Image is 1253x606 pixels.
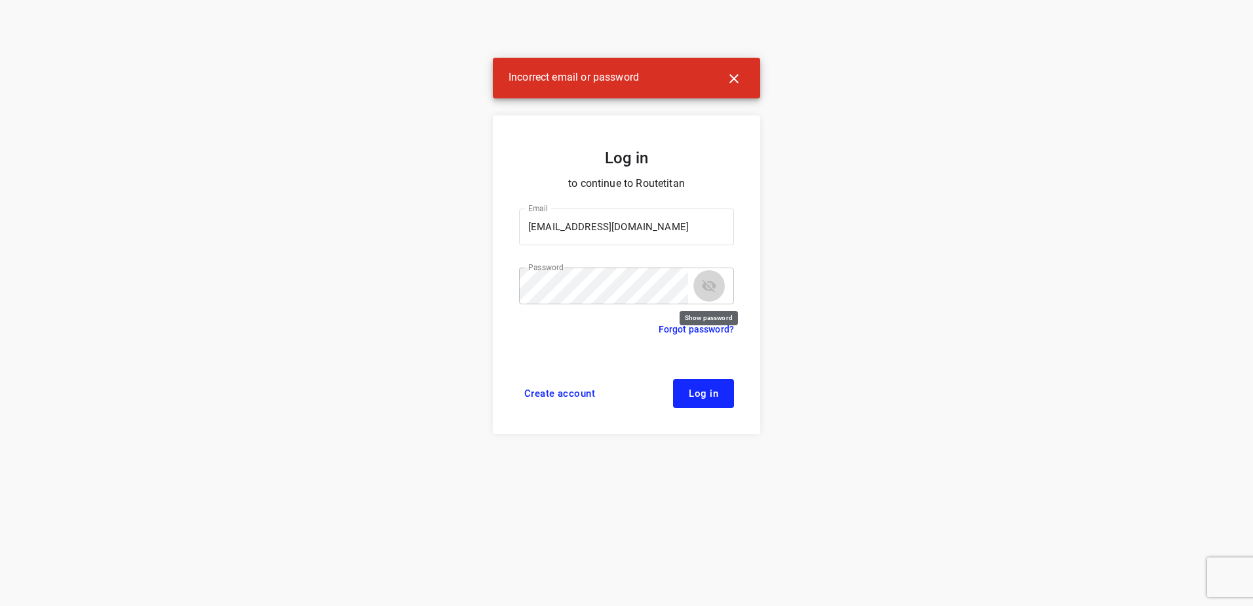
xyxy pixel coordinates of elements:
span: Create account [524,388,595,399]
p: to continue to Routetitan [519,174,734,193]
span: Incorrect email or password [509,68,639,87]
button: toggle password visibility [693,270,725,302]
a: Create account [519,379,600,408]
a: Forgot password? [659,321,734,337]
span: Log in [689,388,718,399]
h5: Log in [519,147,734,169]
button: Log in [673,379,734,408]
